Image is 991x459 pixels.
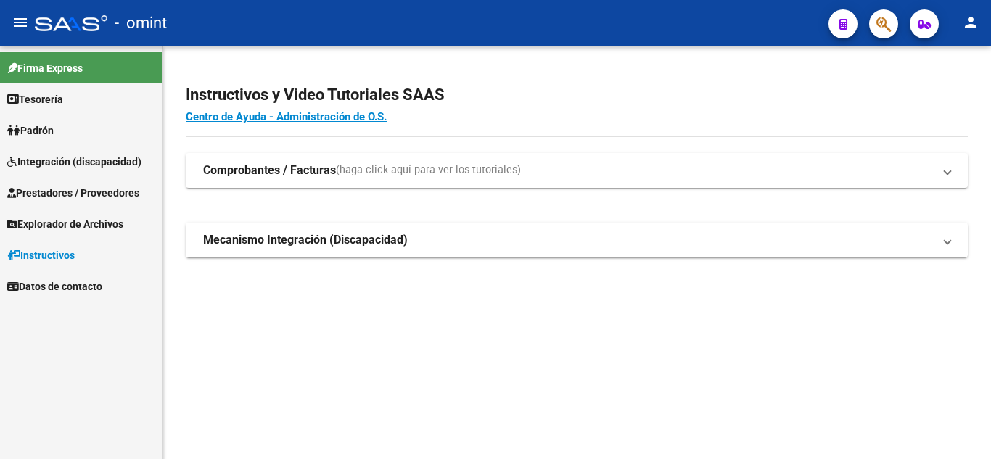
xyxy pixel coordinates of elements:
[186,223,968,257] mat-expansion-panel-header: Mecanismo Integración (Discapacidad)
[186,153,968,188] mat-expansion-panel-header: Comprobantes / Facturas(haga click aquí para ver los tutoriales)
[7,247,75,263] span: Instructivos
[7,91,63,107] span: Tesorería
[186,110,387,123] a: Centro de Ayuda - Administración de O.S.
[7,216,123,232] span: Explorador de Archivos
[186,81,968,109] h2: Instructivos y Video Tutoriales SAAS
[7,278,102,294] span: Datos de contacto
[7,185,139,201] span: Prestadores / Proveedores
[336,162,521,178] span: (haga click aquí para ver los tutoriales)
[7,60,83,76] span: Firma Express
[7,123,54,138] span: Padrón
[942,410,976,444] iframe: Intercom live chat
[962,14,979,31] mat-icon: person
[7,154,141,170] span: Integración (discapacidad)
[115,7,167,39] span: - omint
[12,14,29,31] mat-icon: menu
[203,232,408,248] strong: Mecanismo Integración (Discapacidad)
[203,162,336,178] strong: Comprobantes / Facturas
